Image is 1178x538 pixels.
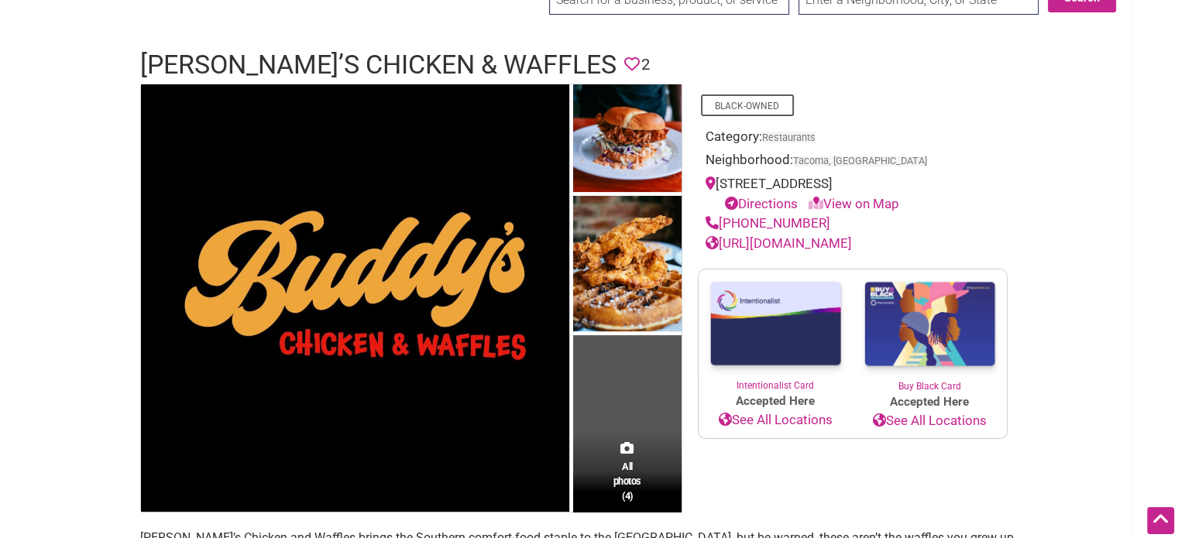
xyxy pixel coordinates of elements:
[699,269,853,379] img: Intentionalist Card
[853,411,1007,431] a: See All Locations
[641,53,650,77] span: 2
[853,393,1007,411] span: Accepted Here
[699,392,853,410] span: Accepted Here
[1147,507,1174,534] div: Scroll Back to Top
[715,101,779,111] a: Black-Owned
[809,196,899,211] a: View on Map
[699,269,853,392] a: Intentionalist Card
[706,215,830,231] a: [PHONE_NUMBER]
[853,269,1007,379] img: Buy Black Card
[706,150,1000,174] div: Neighborhood:
[853,269,1007,393] a: Buy Black Card
[140,46,616,84] h1: [PERSON_NAME]’s Chicken & Waffles
[613,459,641,503] span: All photos (4)
[725,196,798,211] a: Directions
[699,410,853,430] a: See All Locations
[793,156,927,166] span: Tacoma, [GEOGRAPHIC_DATA]
[706,127,1000,151] div: Category:
[762,132,816,143] a: Restaurants
[706,235,852,251] a: [URL][DOMAIN_NAME]
[706,174,1000,214] div: [STREET_ADDRESS]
